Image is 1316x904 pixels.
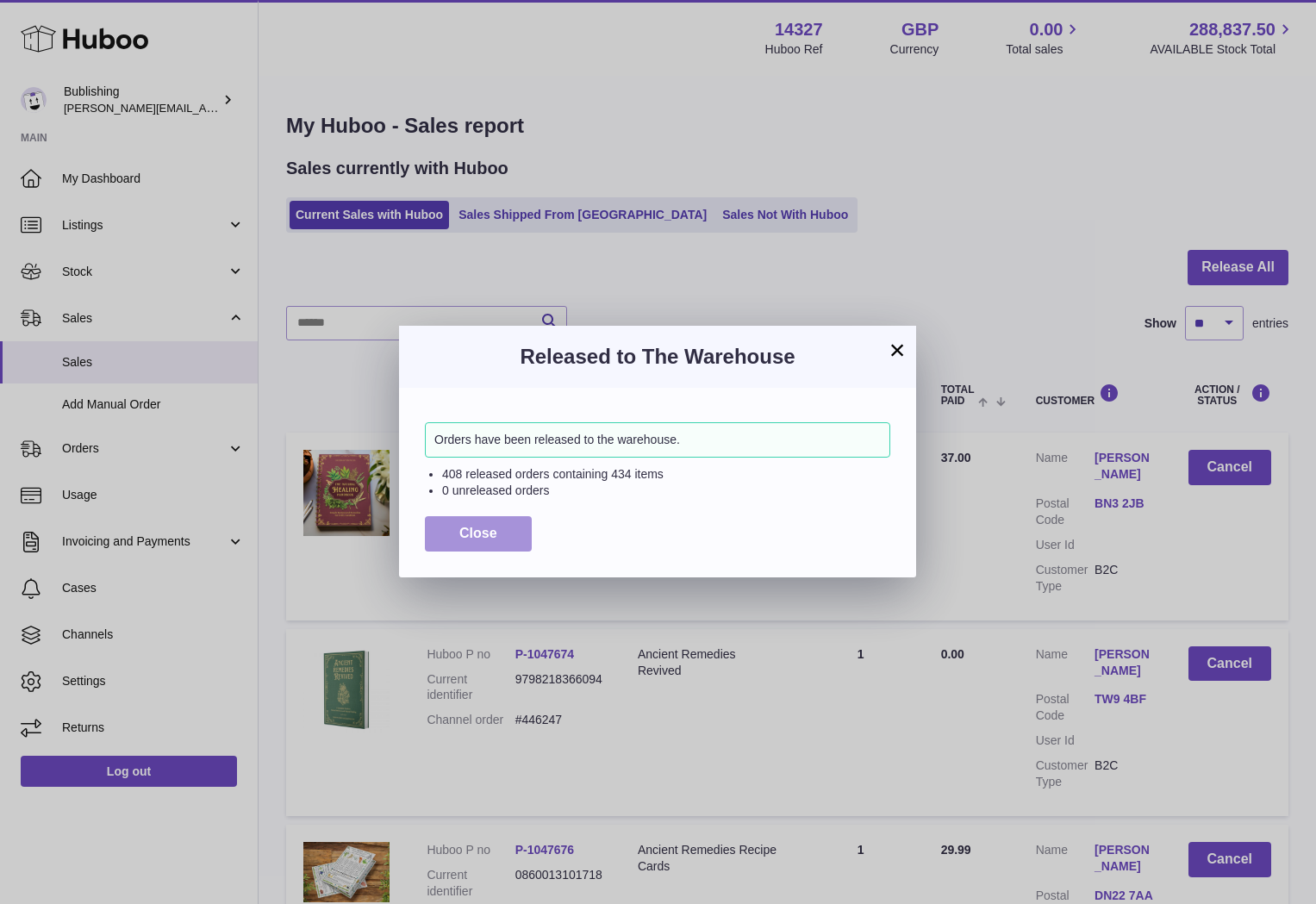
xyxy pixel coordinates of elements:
[442,483,890,499] li: 0 unreleased orders
[425,516,532,552] button: Close
[425,422,890,458] div: Orders have been released to the warehouse.
[887,340,907,360] button: ×
[442,466,890,483] li: 408 released orders containing 434 items
[459,526,497,540] span: Close
[425,343,890,371] h3: Released to The Warehouse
